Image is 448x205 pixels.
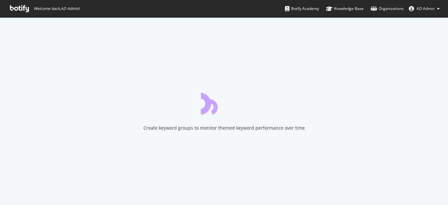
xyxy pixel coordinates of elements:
div: Knowledge Base [326,5,364,12]
div: Botify Academy [285,5,319,12]
span: AD Admin [417,6,435,11]
div: Organizations [371,5,404,12]
div: Create keyword groups to monitor themed keyword performance over time [143,125,305,131]
span: Welcome back, AD Admin ! [34,6,80,11]
div: animation [201,91,247,115]
button: AD Admin [404,4,445,14]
